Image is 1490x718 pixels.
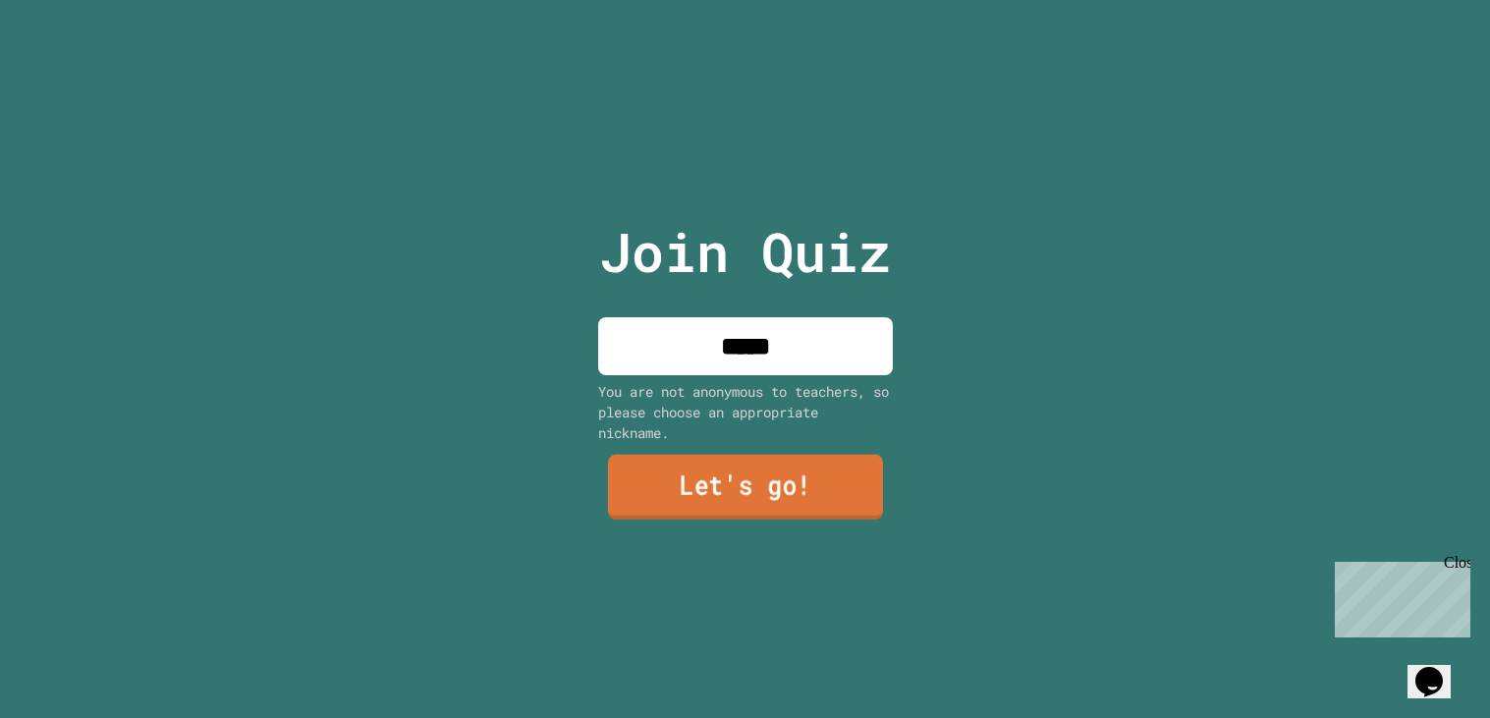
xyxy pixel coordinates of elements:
[1327,554,1470,637] iframe: chat widget
[1407,639,1470,698] iframe: chat widget
[598,381,893,443] div: You are not anonymous to teachers, so please choose an appropriate nickname.
[607,455,882,520] a: Let's go!
[599,211,891,293] p: Join Quiz
[8,8,136,125] div: Chat with us now!Close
